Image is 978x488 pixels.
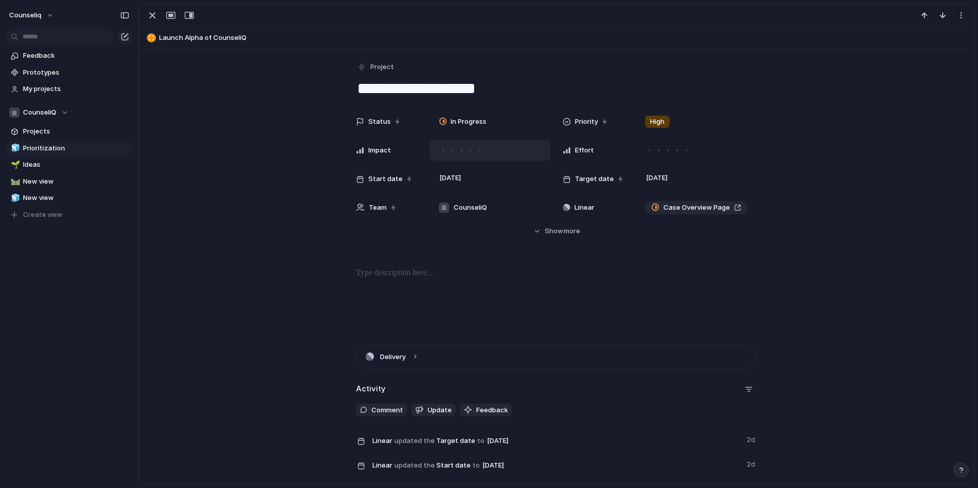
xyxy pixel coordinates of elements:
[5,141,133,156] a: 🧊Prioritization
[23,160,129,170] span: Ideas
[575,117,598,127] span: Priority
[369,203,387,213] span: Team
[372,457,741,473] span: Start date
[480,459,507,472] span: [DATE]
[460,404,512,417] button: Feedback
[575,174,614,184] span: Target date
[650,117,664,127] span: High
[5,190,133,206] a: 🧊New view
[372,460,392,471] span: Linear
[355,60,397,75] button: Project
[11,192,18,204] div: 🧊
[5,81,133,97] a: My projects
[368,117,391,127] span: Status
[356,383,386,395] h2: Activity
[437,172,464,184] span: [DATE]
[5,174,133,189] a: 🛤️New view
[356,222,757,240] button: Showmore
[645,201,747,214] a: Case Overview Page
[394,460,435,471] span: updated the
[144,30,969,46] button: Launch Alpha of CounseliQ
[9,143,19,153] button: 🧊
[451,117,486,127] span: In Progress
[5,48,133,63] a: Feedback
[747,433,757,445] span: 2d
[564,226,580,236] span: more
[11,159,18,171] div: 🌱
[23,176,129,187] span: New view
[643,172,671,184] span: [DATE]
[23,126,129,137] span: Projects
[575,145,594,156] span: Effort
[368,174,403,184] span: Start date
[23,210,62,220] span: Create view
[484,435,512,447] span: [DATE]
[372,436,392,446] span: Linear
[574,203,594,213] span: Linear
[663,203,730,213] span: Case Overview Page
[5,124,133,139] a: Projects
[23,51,129,61] span: Feedback
[411,404,456,417] button: Update
[9,10,41,20] span: counseliq
[11,175,18,187] div: 🛤️
[5,105,133,120] button: CounseliQ
[368,145,391,156] span: Impact
[23,68,129,78] span: Prototypes
[545,226,563,236] span: Show
[747,457,757,470] span: 2d
[9,176,19,187] button: 🛤️
[372,433,741,448] span: Target date
[357,345,757,368] button: Delivery
[476,405,508,415] span: Feedback
[356,404,407,417] button: Comment
[23,193,129,203] span: New view
[5,157,133,172] a: 🌱Ideas
[5,7,59,24] button: counseliq
[394,436,435,446] span: updated the
[370,62,394,72] span: Project
[23,107,56,118] span: CounseliQ
[5,207,133,223] button: Create view
[23,84,129,94] span: My projects
[5,65,133,80] a: Prototypes
[11,142,18,154] div: 🧊
[159,33,969,43] span: Launch Alpha of CounseliQ
[428,405,452,415] span: Update
[9,193,19,203] button: 🧊
[477,436,484,446] span: to
[454,203,487,213] span: CounseliQ
[371,405,403,415] span: Comment
[473,460,480,471] span: to
[23,143,129,153] span: Prioritization
[9,160,19,170] button: 🌱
